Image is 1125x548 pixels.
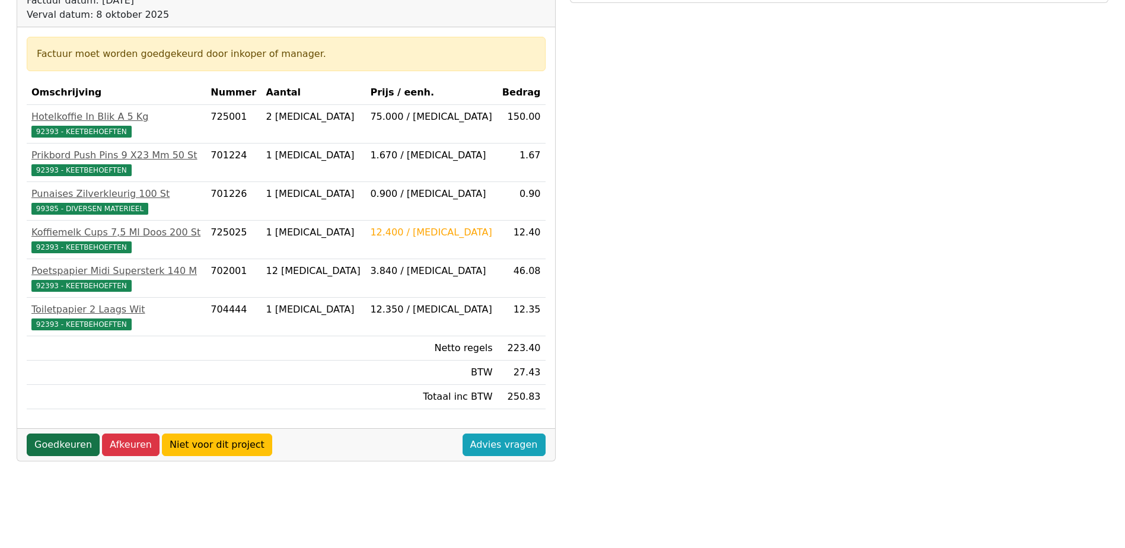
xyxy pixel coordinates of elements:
[206,182,261,221] td: 701226
[365,385,497,409] td: Totaal inc BTW
[31,280,132,292] span: 92393 - KEETBEHOEFTEN
[206,259,261,298] td: 702001
[498,221,546,259] td: 12.40
[365,81,497,105] th: Prijs / eenh.
[102,434,160,456] a: Afkeuren
[31,241,132,253] span: 92393 - KEETBEHOEFTEN
[206,298,261,336] td: 704444
[31,126,132,138] span: 92393 - KEETBEHOEFTEN
[206,105,261,144] td: 725001
[266,264,361,278] div: 12 [MEDICAL_DATA]
[206,144,261,182] td: 701224
[31,110,201,124] div: Hotelkoffie In Blik A 5 Kg
[31,148,201,177] a: Prikbord Push Pins 9 X23 Mm 50 St92393 - KEETBEHOEFTEN
[31,187,201,215] a: Punaises Zilverkleurig 100 St99385 - DIVERSEN MATERIEEL
[31,264,201,292] a: Poetspapier Midi Supersterk 140 M92393 - KEETBEHOEFTEN
[498,144,546,182] td: 1.67
[206,81,261,105] th: Nummer
[463,434,546,456] a: Advies vragen
[31,203,148,215] span: 99385 - DIVERSEN MATERIEEL
[498,385,546,409] td: 250.83
[266,148,361,163] div: 1 [MEDICAL_DATA]
[370,187,492,201] div: 0.900 / [MEDICAL_DATA]
[266,302,361,317] div: 1 [MEDICAL_DATA]
[31,302,201,317] div: Toiletpapier 2 Laags Wit
[498,182,546,221] td: 0.90
[31,225,201,254] a: Koffiemelk Cups 7,5 Ml Doos 200 St92393 - KEETBEHOEFTEN
[498,361,546,385] td: 27.43
[27,81,206,105] th: Omschrijving
[498,259,546,298] td: 46.08
[370,264,492,278] div: 3.840 / [MEDICAL_DATA]
[31,264,201,278] div: Poetspapier Midi Supersterk 140 M
[31,225,201,240] div: Koffiemelk Cups 7,5 Ml Doos 200 St
[498,81,546,105] th: Bedrag
[370,148,492,163] div: 1.670 / [MEDICAL_DATA]
[498,298,546,336] td: 12.35
[31,164,132,176] span: 92393 - KEETBEHOEFTEN
[498,105,546,144] td: 150.00
[266,187,361,201] div: 1 [MEDICAL_DATA]
[162,434,272,456] a: Niet voor dit project
[365,361,497,385] td: BTW
[27,8,371,22] div: Verval datum: 8 oktober 2025
[27,434,100,456] a: Goedkeuren
[31,302,201,331] a: Toiletpapier 2 Laags Wit92393 - KEETBEHOEFTEN
[37,47,536,61] div: Factuur moet worden goedgekeurd door inkoper of manager.
[31,110,201,138] a: Hotelkoffie In Blik A 5 Kg92393 - KEETBEHOEFTEN
[31,318,132,330] span: 92393 - KEETBEHOEFTEN
[31,187,201,201] div: Punaises Zilverkleurig 100 St
[31,148,201,163] div: Prikbord Push Pins 9 X23 Mm 50 St
[370,110,492,124] div: 75.000 / [MEDICAL_DATA]
[370,302,492,317] div: 12.350 / [MEDICAL_DATA]
[262,81,366,105] th: Aantal
[266,225,361,240] div: 1 [MEDICAL_DATA]
[365,336,497,361] td: Netto regels
[206,221,261,259] td: 725025
[370,225,492,240] div: 12.400 / [MEDICAL_DATA]
[266,110,361,124] div: 2 [MEDICAL_DATA]
[498,336,546,361] td: 223.40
